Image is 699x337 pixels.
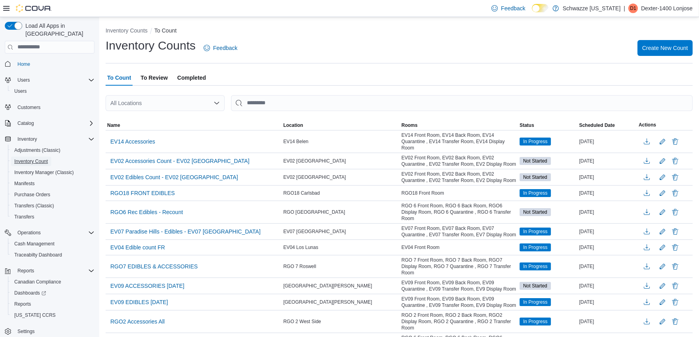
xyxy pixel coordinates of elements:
span: EV02 Edibles Count - EV02 [GEOGRAPHIC_DATA] [110,173,238,181]
button: Catalog [2,118,98,129]
button: Canadian Compliance [8,276,98,287]
span: Users [11,86,94,96]
span: RGO6 Rec Edibles - Recount [110,208,183,216]
div: EV02 Front Room, EV02 Back Room, EV02 Quarantine , EV02 Transfer Room, EV2 Display Room [400,153,518,169]
span: Not Started [520,173,551,181]
a: Feedback [200,40,241,56]
span: Users [14,75,94,85]
input: Dark Mode [532,4,549,12]
button: Delete [670,281,680,291]
div: EV07 Front Room, EV07 Back Room, EV07 Quarantine , EV07 Transfer Room, EV7 Display Room [400,224,518,239]
div: [DATE] [578,188,637,198]
span: Customers [14,102,94,112]
a: Cash Management [11,239,58,249]
button: Customers [2,101,98,113]
span: Canadian Compliance [11,277,94,287]
button: [US_STATE] CCRS [8,310,98,321]
span: EV09 EDIBLES [DATE] [110,298,168,306]
button: RGO18 FRONT EDIBLES [107,187,178,199]
div: RGO 2 Front Room, RGO 2 Back Room, RGO2 Display Room, RGO 2 Quarantine , RGO 2 Transfer Room [400,310,518,333]
span: In Progress [523,263,547,270]
button: EV02 Accessories Count - EV02 [GEOGRAPHIC_DATA] [107,155,252,167]
span: EV04 Los Lunas [283,244,318,251]
div: Dexter-1400 Lonjose [628,4,638,13]
span: Not Started [520,157,551,165]
span: Location [283,122,303,128]
span: Cash Management [11,239,94,249]
h1: Inventory Counts [106,38,196,54]
span: Inventory Count [14,158,48,165]
span: Customers [17,104,40,111]
button: EV14 Accessories [107,136,158,147]
span: Transfers (Classic) [14,203,54,209]
a: [US_STATE] CCRS [11,310,59,320]
span: To Review [141,70,168,86]
div: [DATE] [578,137,637,146]
button: Edit count details [658,171,667,183]
div: EV09 Front Room, EV09 Back Room, EV09 Quarantine , EV09 Transfer Room, EV9 Display Room [400,278,518,294]
span: Inventory Manager (Classic) [11,168,94,177]
a: Inventory Manager (Classic) [11,168,77,177]
span: Transfers [14,214,34,220]
img: Cova [16,4,52,12]
a: Transfers (Classic) [11,201,57,211]
span: Dashboards [11,288,94,298]
span: RGO7 EDIBLES & ACCESSORIES [110,262,198,270]
span: RGO [GEOGRAPHIC_DATA] [283,209,345,215]
span: Purchase Orders [14,191,50,198]
button: Edit count details [658,296,667,308]
button: Delete [670,172,680,182]
div: [DATE] [578,281,637,291]
span: In Progress [523,228,547,235]
button: Users [14,75,33,85]
button: Settings [2,326,98,337]
span: In Progress [523,318,547,325]
button: EV07 Paradise Hills - Edibles - EV07 [GEOGRAPHIC_DATA] [107,226,264,237]
button: EV09 ACCESSORIES [DATE] [107,280,187,292]
div: EV02 Front Room, EV02 Back Room, EV02 Quarantine , EV02 Transfer Room, EV2 Display Room [400,169,518,185]
span: Manifests [14,180,35,187]
span: In Progress [520,243,551,251]
p: Dexter-1400 Lonjose [641,4,693,13]
span: Users [14,88,27,94]
button: Delete [670,297,680,307]
button: Delete [670,262,680,271]
span: Traceabilty Dashboard [14,252,62,258]
button: Reports [2,265,98,276]
button: Inventory [2,134,98,145]
button: Adjustments (Classic) [8,145,98,156]
a: Dashboards [8,287,98,299]
button: Transfers (Classic) [8,200,98,211]
button: Delete [670,188,680,198]
span: Reports [17,268,34,274]
span: In Progress [523,299,547,306]
button: Inventory Counts [106,27,148,34]
a: Canadian Compliance [11,277,64,287]
span: In Progress [523,244,547,251]
div: [DATE] [578,156,637,166]
span: Manifests [11,179,94,188]
span: EV07 Paradise Hills - Edibles - EV07 [GEOGRAPHIC_DATA] [110,228,260,236]
div: [DATE] [578,297,637,307]
button: Home [2,58,98,70]
span: EV02 Accessories Count - EV02 [GEOGRAPHIC_DATA] [110,157,249,165]
button: Operations [14,228,44,237]
button: Edit count details [658,226,667,237]
div: EV04 Front Room [400,243,518,252]
div: RGO18 Front Room [400,188,518,198]
span: Load All Apps in [GEOGRAPHIC_DATA] [22,22,94,38]
span: RGO 7 Roswell [283,263,316,270]
button: Open list of options [214,100,220,106]
span: Scheduled Date [579,122,615,128]
span: In Progress [523,138,547,145]
span: EV14 Accessories [110,138,155,146]
button: Edit count details [658,136,667,147]
div: [DATE] [578,243,637,252]
button: Status [518,121,578,130]
a: Feedback [488,0,528,16]
button: Users [2,75,98,86]
span: In Progress [520,189,551,197]
button: Delete [670,317,680,326]
button: Delete [670,207,680,217]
